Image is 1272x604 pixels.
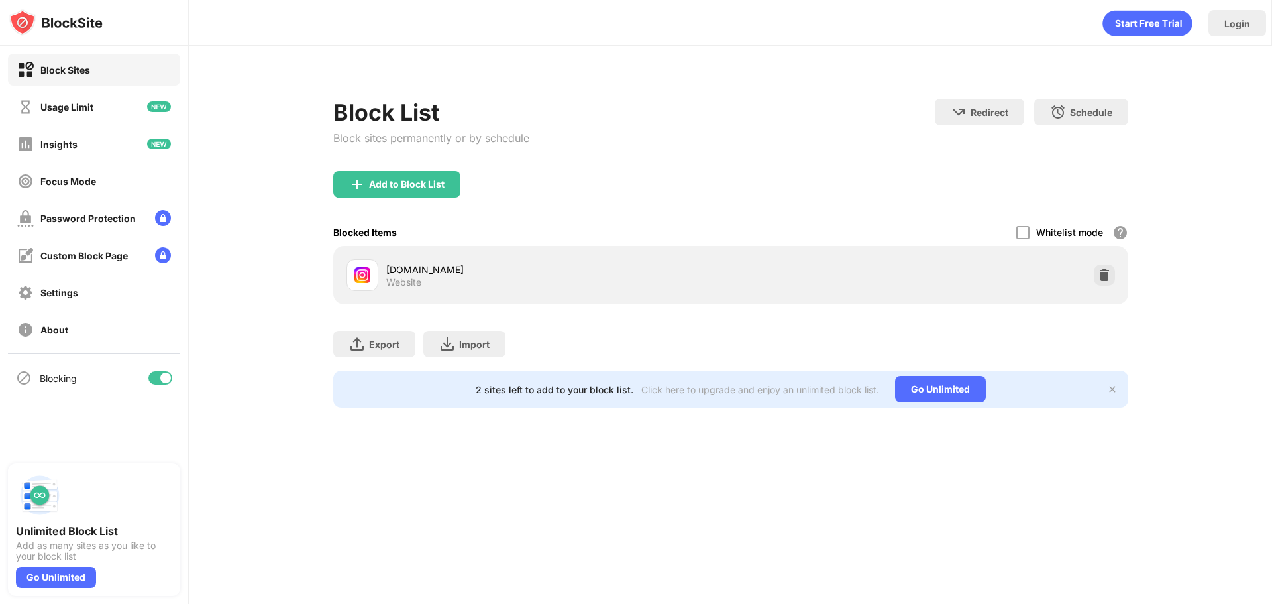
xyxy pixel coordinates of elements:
img: new-icon.svg [147,101,171,112]
div: Usage Limit [40,101,93,113]
img: lock-menu.svg [155,247,171,263]
img: password-protection-off.svg [17,210,34,227]
div: Click here to upgrade and enjoy an unlimited block list. [641,384,879,395]
img: favicons [354,267,370,283]
div: animation [1102,10,1192,36]
div: Go Unlimited [895,376,986,402]
div: Login [1224,18,1250,29]
img: logo-blocksite.svg [9,9,103,36]
img: x-button.svg [1107,384,1118,394]
div: Whitelist mode [1036,227,1103,238]
div: Schedule [1070,107,1112,118]
div: Insights [40,139,78,150]
div: About [40,324,68,335]
div: Website [386,276,421,288]
img: insights-off.svg [17,136,34,152]
img: push-block-list.svg [16,471,64,519]
div: Blocked Items [333,227,397,238]
div: [DOMAIN_NAME] [386,263,731,276]
div: Blocking [40,373,77,384]
img: new-icon.svg [147,139,171,149]
div: Import [459,339,490,350]
div: Redirect [971,107,1008,118]
div: 2 sites left to add to your block list. [476,384,633,395]
img: customize-block-page-off.svg [17,247,34,264]
div: Custom Block Page [40,250,128,261]
img: focus-off.svg [17,173,34,190]
img: time-usage-off.svg [17,99,34,115]
div: Focus Mode [40,176,96,187]
div: Export [369,339,399,350]
div: Unlimited Block List [16,524,172,538]
div: Password Protection [40,213,136,224]
div: Add to Block List [369,179,445,190]
div: Go Unlimited [16,567,96,588]
img: block-on.svg [17,62,34,78]
div: Block Sites [40,64,90,76]
img: about-off.svg [17,322,34,338]
div: Block List [333,99,529,126]
div: Block sites permanently or by schedule [333,131,529,145]
img: blocking-icon.svg [16,370,32,386]
div: Settings [40,287,78,298]
img: lock-menu.svg [155,210,171,226]
img: settings-off.svg [17,284,34,301]
div: Add as many sites as you like to your block list [16,540,172,562]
